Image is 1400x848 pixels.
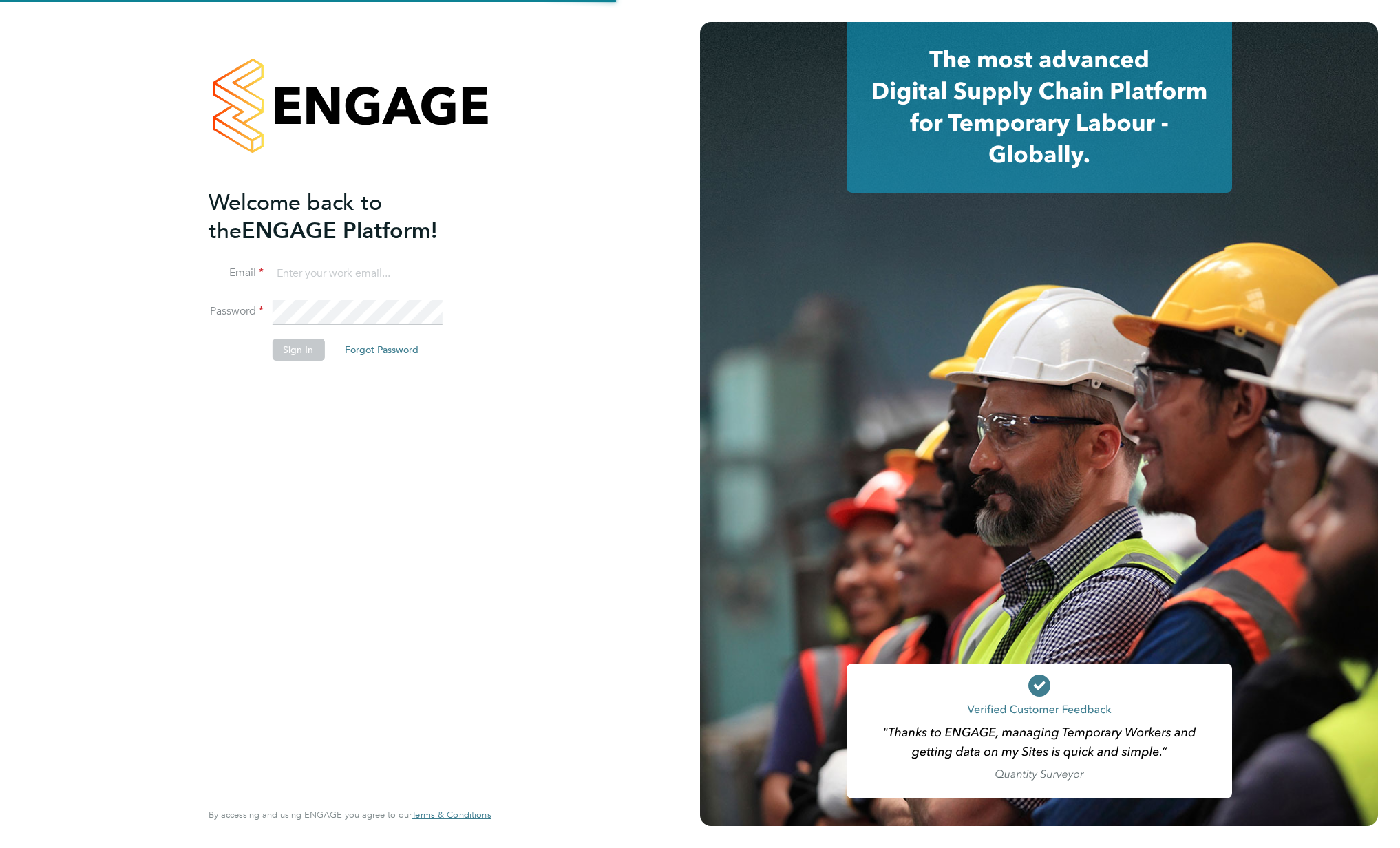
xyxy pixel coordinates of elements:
span: By accessing and using ENGAGE you agree to our [209,809,491,820]
label: Password [209,304,264,319]
h2: ENGAGE Platform! [209,189,477,245]
label: Email [209,266,264,280]
span: Welcome back to the [209,189,382,244]
button: Forgot Password [334,339,429,361]
a: Terms & Conditions [412,809,491,820]
input: Enter your work email... [272,262,442,286]
button: Sign In [272,339,324,361]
